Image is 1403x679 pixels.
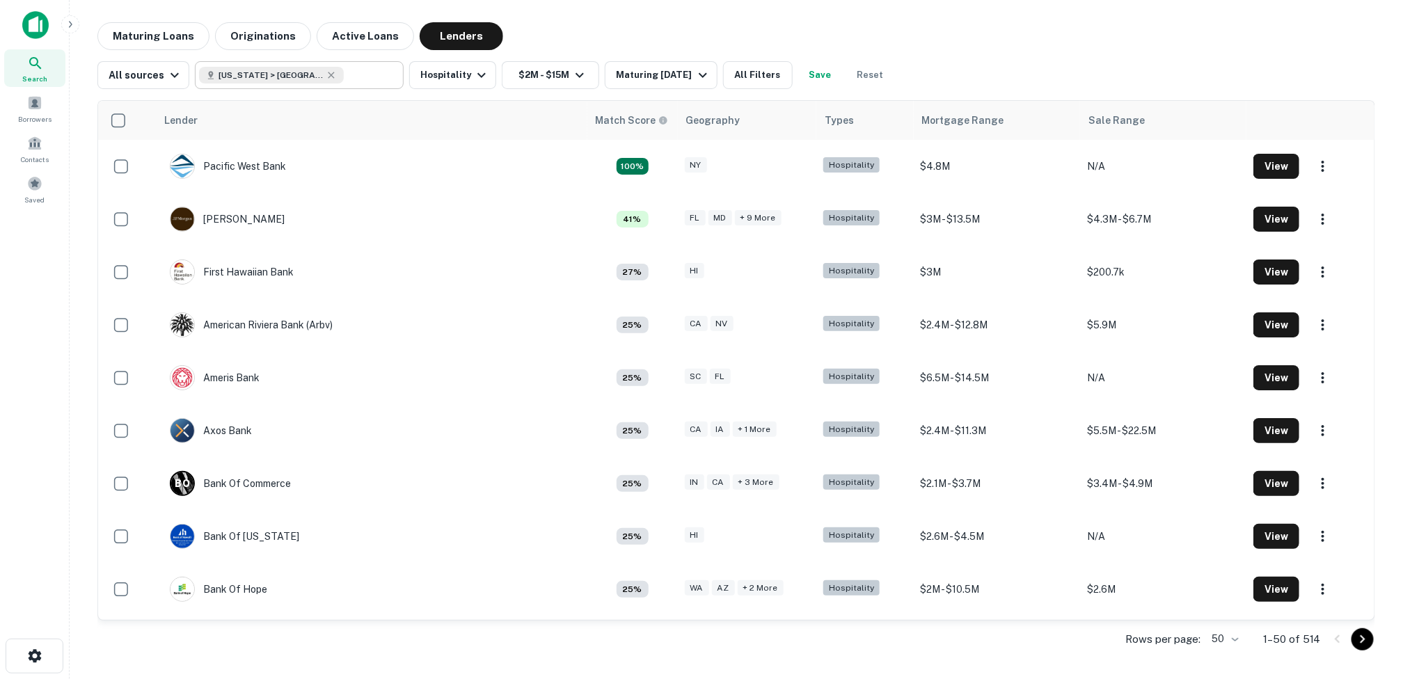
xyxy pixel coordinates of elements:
td: $3.4M - $4.9M [1080,457,1246,510]
td: N/A [1080,351,1246,404]
button: View [1253,471,1299,496]
div: Hospitality [823,422,880,438]
div: Hospitality [823,263,880,279]
div: Hospitality [823,157,880,173]
div: HI [685,263,704,279]
div: Capitalize uses an advanced AI algorithm to match your search with the best lender. The match sco... [596,113,668,128]
div: FL [710,369,731,385]
div: IN [685,474,704,490]
button: View [1253,207,1299,232]
div: + 3 more [733,474,779,490]
div: Hospitality [823,580,880,596]
div: IA [711,422,730,438]
div: Geography [686,112,740,129]
iframe: Chat Widget [1333,568,1403,634]
td: $200.7k [1080,246,1246,298]
div: Lender [164,112,198,129]
button: View [1253,312,1299,337]
div: Mortgage Range [922,112,1004,129]
div: Pacific West Bank [170,154,286,179]
button: Hospitality [409,61,496,89]
button: Active Loans [317,22,414,50]
div: Capitalize uses an advanced AI algorithm to match your search with the best lender. The match sco... [617,264,649,280]
div: CA [707,474,730,490]
img: picture [171,207,194,231]
div: Capitalize uses an advanced AI algorithm to match your search with the best lender. The match sco... [617,369,649,386]
div: CA [685,422,708,438]
div: Bank Of [US_STATE] [170,524,299,549]
div: Sale Range [1088,112,1145,129]
div: All sources [109,67,183,83]
div: Hospitality [823,316,880,332]
div: Ameris Bank [170,365,260,390]
div: + 1 more [733,422,777,438]
td: N/A [1080,140,1246,193]
th: Mortgage Range [914,101,1080,140]
img: picture [171,419,194,442]
button: Originations [215,22,311,50]
img: picture [171,313,194,337]
div: MD [708,210,732,226]
td: N/A [1080,616,1246,669]
button: Lenders [420,22,503,50]
p: 1–50 of 514 [1263,631,1321,648]
button: View [1253,577,1299,602]
img: picture [171,366,194,390]
td: $2.4M - $8.9M [914,616,1080,669]
button: View [1253,418,1299,443]
div: CA [685,316,708,332]
div: NY [685,157,707,173]
div: American Riviera Bank (arbv) [170,312,333,337]
div: WA [685,580,709,596]
button: View [1253,365,1299,390]
td: $5.5M - $22.5M [1080,404,1246,457]
div: + 2 more [738,580,784,596]
img: picture [171,577,194,601]
button: View [1253,524,1299,549]
div: Capitalize uses an advanced AI algorithm to match your search with the best lender. The match sco... [617,158,649,175]
div: [PERSON_NAME] [170,207,285,232]
div: Capitalize uses an advanced AI algorithm to match your search with the best lender. The match sco... [617,581,649,598]
div: NV [711,316,734,332]
th: Sale Range [1080,101,1246,140]
a: Search [4,49,65,87]
div: Types [825,112,854,129]
button: Reset [848,61,893,89]
td: N/A [1080,510,1246,563]
p: B O [175,477,189,491]
div: Hospitality [823,210,880,226]
div: HI [685,527,704,543]
button: View [1253,154,1299,179]
div: Capitalize uses an advanced AI algorithm to match your search with the best lender. The match sco... [617,317,649,333]
button: Save your search to get updates of matches that match your search criteria. [798,61,843,89]
div: Hospitality [823,369,880,385]
td: $2.6M - $4.5M [914,510,1080,563]
td: $5.9M [1080,298,1246,351]
td: $2M - $10.5M [914,563,1080,616]
div: + 9 more [735,210,782,226]
div: SC [685,369,707,385]
span: [US_STATE] > [GEOGRAPHIC_DATA] [219,69,323,81]
div: Contacts [4,130,65,168]
div: 50 [1206,629,1241,649]
p: Rows per page: [1125,631,1200,648]
td: $2.1M - $3.7M [914,457,1080,510]
button: Go to next page [1352,628,1374,650]
span: Saved [25,194,45,205]
th: Geography [678,101,816,140]
td: $3M [914,246,1080,298]
a: Borrowers [4,90,65,127]
div: Maturing [DATE] [616,67,711,83]
span: Contacts [21,154,49,165]
div: Capitalize uses an advanced AI algorithm to match your search with the best lender. The match sco... [617,422,649,439]
span: Search [22,73,47,84]
button: All sources [97,61,189,89]
td: $6.5M - $14.5M [914,351,1080,404]
img: capitalize-icon.png [22,11,49,39]
td: $4.8M [914,140,1080,193]
a: Saved [4,170,65,208]
div: Bank Of Commerce [170,471,291,496]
